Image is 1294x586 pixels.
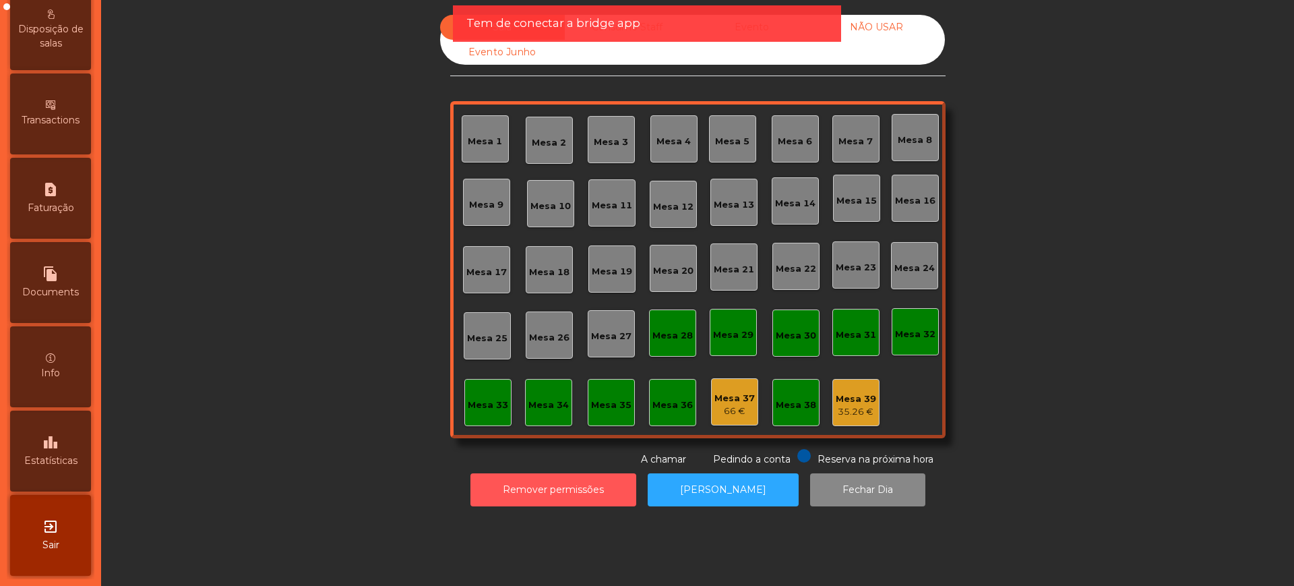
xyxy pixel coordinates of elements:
span: A chamar [641,453,686,465]
div: Mesa 18 [529,266,569,279]
div: Mesa 22 [776,262,816,276]
div: Mesa 30 [776,329,816,343]
div: Mesa 37 [714,392,755,405]
div: Mesa 12 [653,200,694,214]
div: Mesa 25 [467,332,507,345]
div: Mesa 29 [713,328,753,342]
div: Mesa 27 [591,330,631,343]
span: Reserva na próxima hora [818,453,933,465]
span: Transactions [22,113,80,127]
div: Mesa 3 [594,136,628,149]
span: Estatísticas [24,454,78,468]
div: Mesa 8 [898,134,932,147]
div: Mesa 28 [652,329,693,343]
span: Documents [22,285,79,299]
span: Tem de conectar a bridge app [466,15,640,32]
div: Mesa 6 [778,135,812,148]
div: Mesa 24 [894,262,935,275]
div: Mesa 21 [714,263,754,276]
div: Mesa 1 [468,135,502,148]
div: Mesa 19 [592,265,632,279]
div: Mesa 4 [656,135,691,148]
button: Remover permissões [470,473,636,506]
div: Mesa 2 [532,136,566,150]
span: Disposição de salas [13,22,88,51]
div: Mesa 14 [775,197,815,210]
span: Info [41,366,60,380]
div: Mesa 34 [528,399,569,412]
div: Mesa 15 [836,194,877,208]
div: Mesa 13 [714,198,754,212]
button: Fechar Dia [810,473,925,506]
div: Mesa 10 [530,200,571,213]
div: Mesa 36 [652,399,693,412]
div: NÃO USAR [814,15,939,40]
div: Mesa 26 [529,331,569,345]
span: Pedindo a conta [713,453,791,465]
span: Sair [42,538,59,552]
div: Evento Junho [440,40,565,65]
div: Mesa 17 [466,266,507,279]
div: Mesa 38 [776,399,816,412]
div: Mesa 33 [468,399,508,412]
div: Mesa 11 [592,199,632,212]
div: Mesa 23 [836,261,876,274]
span: Faturação [28,201,74,215]
div: Mesa 9 [469,198,503,212]
i: leaderboard [42,434,59,450]
i: file_copy [42,266,59,282]
div: Sala [440,15,565,40]
div: Mesa 16 [895,194,935,208]
div: Mesa 7 [838,135,873,148]
div: 35.26 € [836,405,876,419]
i: exit_to_app [42,519,59,535]
div: 66 € [714,405,755,418]
div: Mesa 39 [836,392,876,406]
i: request_page [42,181,59,198]
div: Mesa 20 [653,264,694,278]
div: Mesa 32 [895,328,935,341]
div: Mesa 5 [715,135,749,148]
button: [PERSON_NAME] [648,473,799,506]
div: Mesa 35 [591,399,631,412]
div: Mesa 31 [836,328,876,342]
